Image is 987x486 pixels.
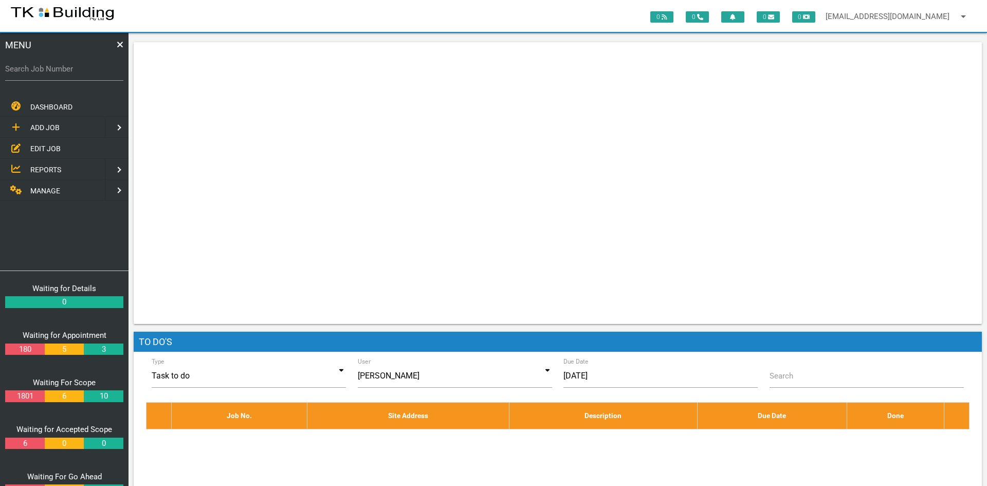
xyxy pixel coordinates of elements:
a: 5 [45,344,84,355]
th: Due Date [697,403,847,429]
label: Search Job Number [5,63,123,75]
img: s3file [10,5,115,22]
a: 0 [45,438,84,449]
a: 180 [5,344,44,355]
a: 6 [45,390,84,402]
a: 10 [84,390,123,402]
a: 0 [5,296,123,308]
a: 0 [84,438,123,449]
label: Type [152,357,164,366]
span: REPORTS [30,166,61,174]
span: 0 [757,11,780,23]
span: 0 [650,11,673,23]
a: 6 [5,438,44,449]
label: Search [770,370,793,382]
a: Waiting for Accepted Scope [16,425,112,434]
a: 1801 [5,390,44,402]
th: Done [847,403,944,429]
th: Job No. [171,403,307,429]
span: MENU [5,38,31,52]
a: Waiting for Appointment [23,331,106,340]
span: 0 [792,11,815,23]
span: MANAGE [30,187,60,195]
a: Waiting For Scope [33,378,96,387]
label: Due Date [563,357,589,366]
a: Waiting For Go Ahead [27,472,102,481]
h1: To Do's [134,332,982,352]
span: DASHBOARD [30,103,72,111]
th: Site Address [307,403,509,429]
span: 0 [686,11,709,23]
span: EDIT JOB [30,145,61,153]
label: User [358,357,371,366]
a: Waiting for Details [32,284,96,293]
span: ADD JOB [30,124,60,132]
th: Description [509,403,697,429]
a: 3 [84,344,123,355]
